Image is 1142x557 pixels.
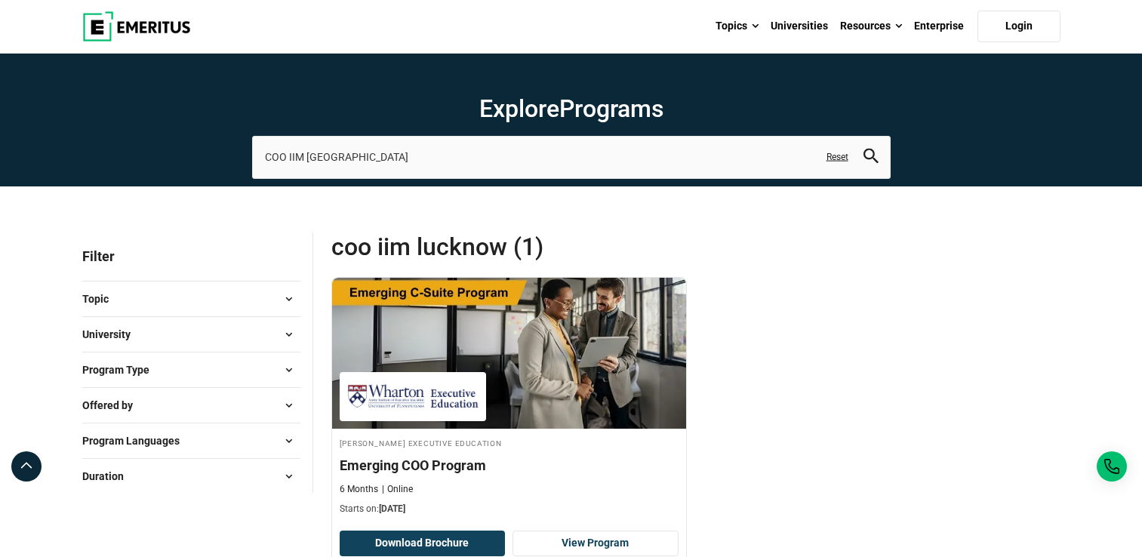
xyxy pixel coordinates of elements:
a: View Program [513,531,679,556]
p: 6 Months [340,483,378,496]
h1: Explore [252,94,891,124]
button: Duration [82,465,300,488]
span: [DATE] [379,503,405,514]
button: Offered by [82,394,300,417]
a: search [863,152,879,167]
span: Programs [559,94,663,123]
span: Program Type [82,362,162,378]
h4: [PERSON_NAME] Executive Education [340,436,679,449]
p: Starts on: [340,503,679,515]
h4: Emerging COO Program [340,456,679,475]
button: search [863,149,879,166]
span: Duration [82,468,136,485]
span: Offered by [82,397,145,414]
img: Wharton Executive Education [347,380,479,414]
a: Login [977,11,1060,42]
p: Online [382,483,413,496]
button: Download Brochure [340,531,506,556]
a: Reset search [826,151,848,164]
span: COO IIM Lucknow (1) [331,232,696,262]
p: Filter [82,232,300,281]
input: search-page [252,136,891,178]
button: Program Languages [82,429,300,452]
span: University [82,326,143,343]
a: Supply Chain and Operations Course by Wharton Executive Education - September 23, 2025 Wharton Ex... [332,278,686,524]
span: Topic [82,291,121,307]
button: Topic [82,288,300,310]
button: Program Type [82,359,300,381]
span: Program Languages [82,432,192,449]
button: University [82,323,300,346]
img: Emerging COO Program | Online Supply Chain and Operations Course [332,278,686,429]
